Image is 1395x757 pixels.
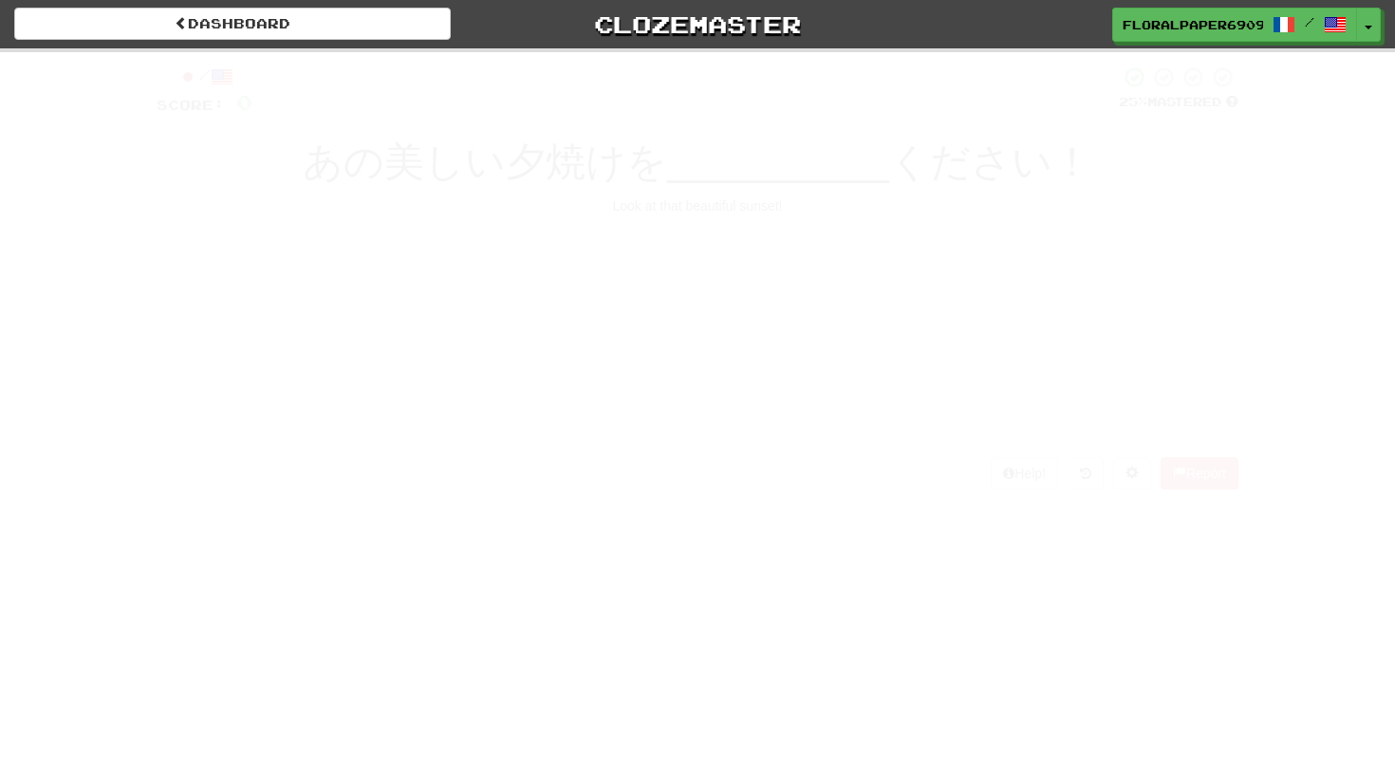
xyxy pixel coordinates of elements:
[838,255,948,285] span: でないと
[1161,457,1238,489] button: Report
[1058,50,1090,73] span: 10
[1112,8,1357,42] a: FloralPaper6909 /
[500,255,527,285] span: 日
[157,65,252,89] div: /
[1305,15,1314,28] span: /
[332,229,683,311] button: 1.日
[157,97,225,113] span: Score:
[236,90,252,114] span: 0
[1119,94,1147,109] span: 25 %
[486,364,541,394] span: たい
[474,376,486,391] small: 3 .
[1119,94,1238,111] div: Mastered
[303,139,667,184] span: あの美しい夕焼けを
[435,50,451,73] span: 0
[889,139,1092,184] span: ください！
[855,376,866,391] small: 4 .
[667,139,889,184] span: __________
[827,267,838,282] small: 2 .
[712,338,1063,420] button: 4.見て
[1123,16,1263,33] span: FloralPaper6909
[772,50,789,73] span: 0
[157,196,1238,215] div: Look at that beautiful sunset!
[712,229,1063,311] button: 2.でないと
[479,8,916,41] a: Clozemaster
[489,267,500,282] small: 1 .
[332,338,683,420] button: 3.たい
[991,457,1058,489] button: Help!
[14,8,451,40] a: Dashboard
[1068,457,1104,489] button: Round history (alt+y)
[865,364,920,394] span: 見て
